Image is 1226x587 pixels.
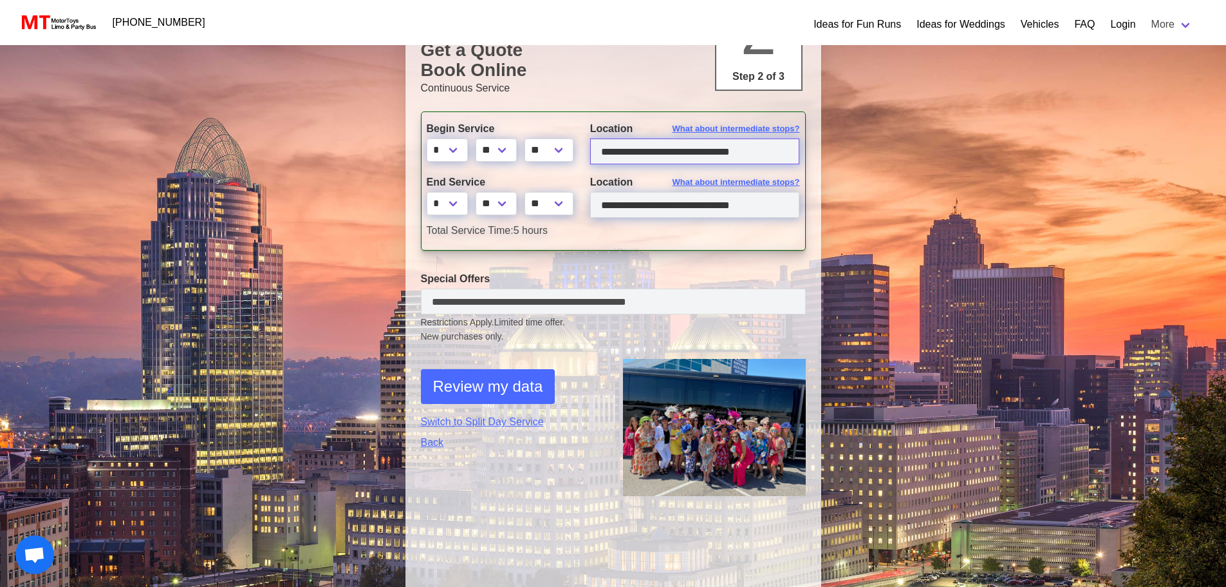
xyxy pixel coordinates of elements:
img: 1.png [623,359,806,496]
span: Total Service Time: [427,225,514,236]
span: Location [590,123,633,134]
a: Open chat [15,535,54,574]
label: Special Offers [421,271,806,287]
a: Switch to Split Day Service [421,414,604,430]
span: What about intermediate stops? [673,176,800,189]
a: Ideas for Fun Runs [813,17,901,32]
span: Review my data [433,375,543,398]
span: Location [590,177,633,188]
a: FAQ [1074,17,1095,32]
a: Back [421,435,604,450]
small: Restrictions Apply. [421,317,806,343]
button: Review my data [421,369,555,404]
label: Begin Service [427,121,571,137]
h1: Get a Quote Book Online [421,40,806,81]
span: What about intermediate stops? [673,122,800,135]
span: New purchases only. [421,330,806,343]
div: 5 hours [417,223,810,238]
a: More [1144,12,1200,37]
p: Continuous Service [421,81,806,96]
a: [PHONE_NUMBER] [105,10,213,35]
img: MotorToys Logo [18,14,97,32]
label: End Service [427,175,571,190]
p: Step 2 of 3 [721,69,796,84]
a: Ideas for Weddings [916,17,1005,32]
a: Login [1110,17,1135,32]
span: Limited time offer. [494,316,565,329]
a: Vehicles [1021,17,1059,32]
